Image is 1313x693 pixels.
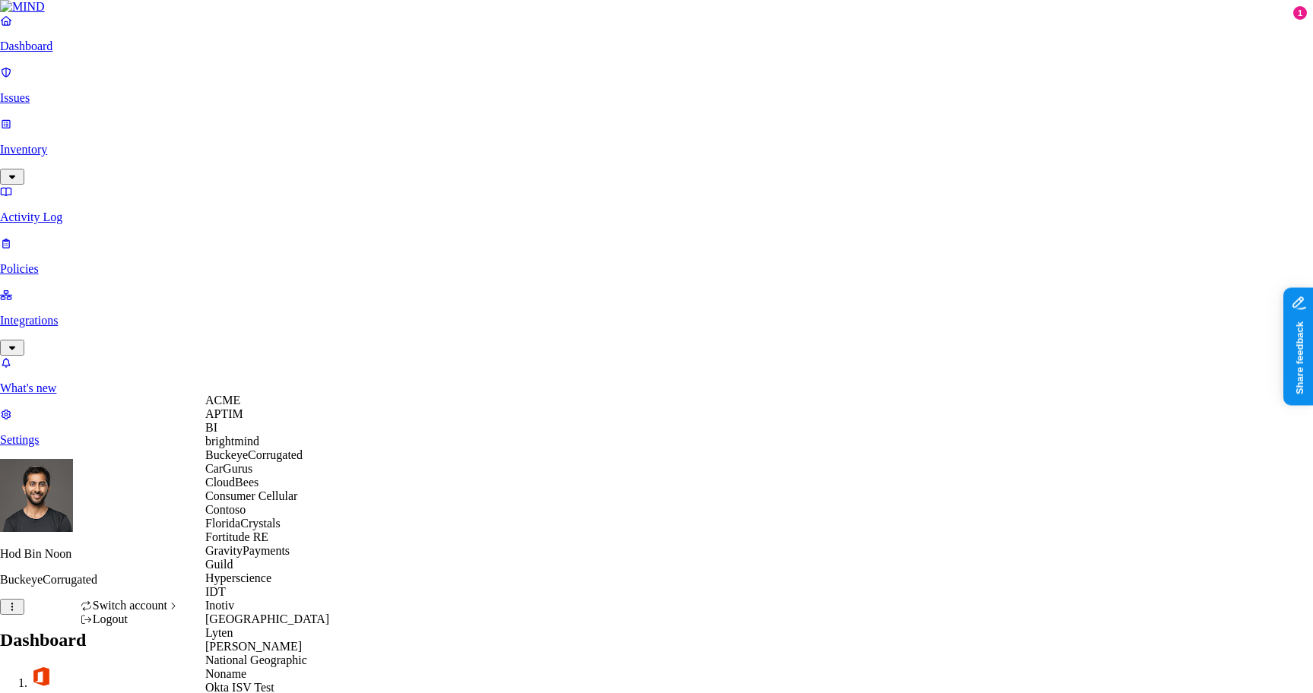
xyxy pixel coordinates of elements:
[205,407,243,420] span: APTIM
[81,612,180,626] div: Logout
[205,530,268,543] span: Fortitude RE
[205,517,281,530] span: FloridaCrystals
[205,476,258,489] span: CloudBees
[205,462,252,475] span: CarGurus
[205,558,233,571] span: Guild
[205,503,246,516] span: Contoso
[205,489,297,502] span: Consumer Cellular
[205,435,259,448] span: brightmind
[205,653,307,666] span: National Geographic
[205,612,329,625] span: [GEOGRAPHIC_DATA]
[205,421,217,434] span: BI
[205,544,290,557] span: GravityPayments
[205,626,233,639] span: Lyten
[205,448,303,461] span: BuckeyeCorrugated
[205,599,234,612] span: Inotiv
[205,640,302,653] span: [PERSON_NAME]
[205,667,246,680] span: Noname
[205,585,226,598] span: IDT
[93,599,167,612] span: Switch account
[205,571,271,584] span: Hyperscience
[205,394,240,407] span: ACME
